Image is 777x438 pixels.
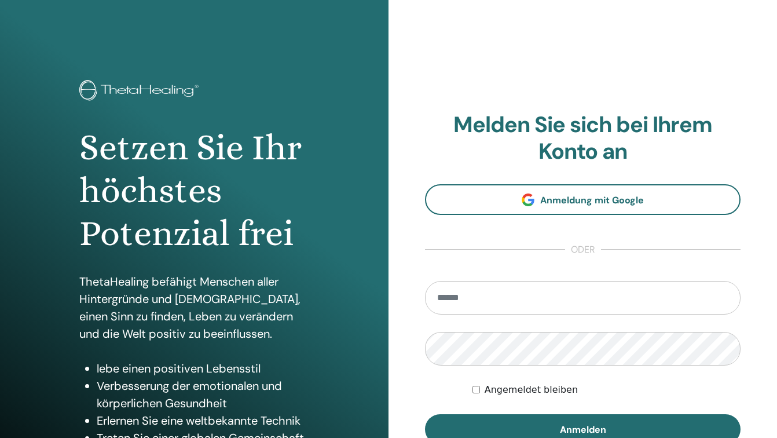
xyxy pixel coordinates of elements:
h2: Melden Sie sich bei Ihrem Konto an [425,112,741,165]
a: Anmeldung mit Google [425,184,741,215]
li: Verbesserung der emotionalen und körperlichen Gesundheit [97,377,309,412]
span: Anmeldung mit Google [540,194,644,206]
h1: Setzen Sie Ihr höchstes Potenzial frei [79,126,309,256]
span: oder [565,243,601,257]
span: Anmelden [560,424,606,436]
li: lebe einen positiven Lebensstil [97,360,309,377]
label: Angemeldet bleiben [485,383,578,397]
p: ThetaHealing befähigt Menschen aller Hintergründe und [DEMOGRAPHIC_DATA], einen Sinn zu finden, L... [79,273,309,342]
li: Erlernen Sie eine weltbekannte Technik [97,412,309,429]
div: Keep me authenticated indefinitely or until I manually logout [472,383,741,397]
